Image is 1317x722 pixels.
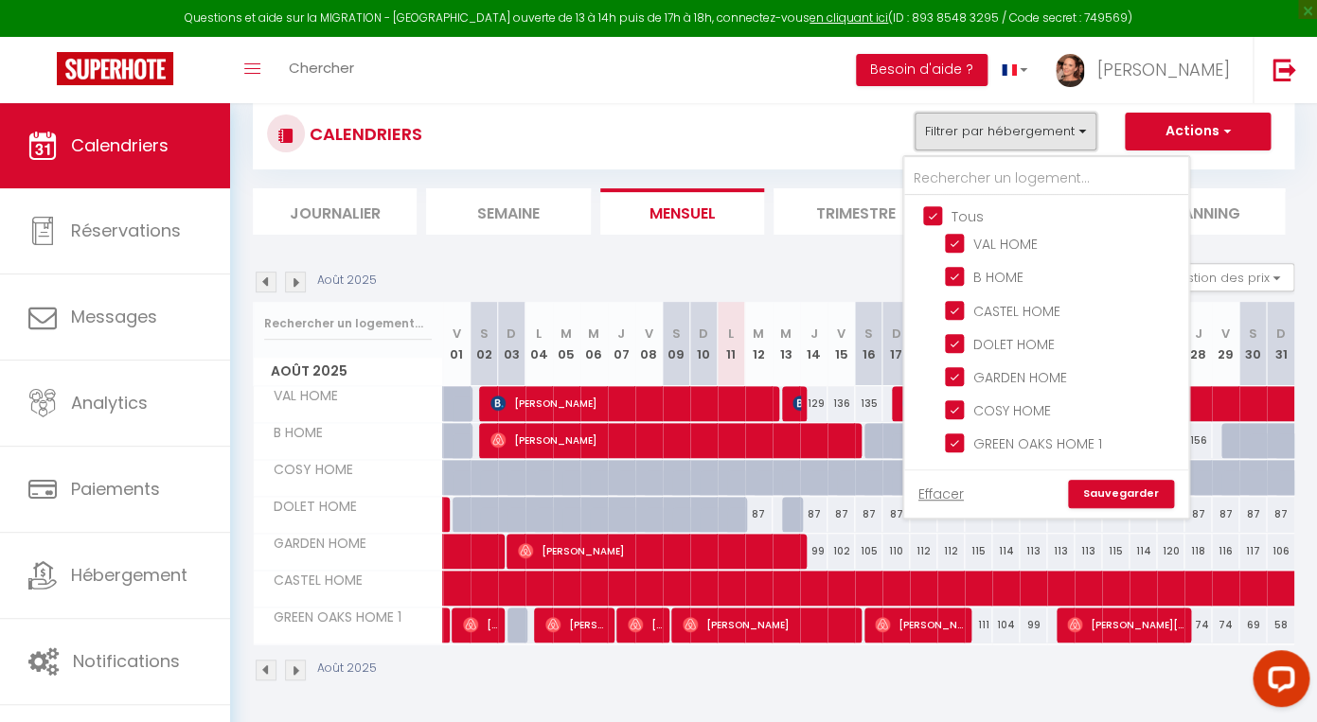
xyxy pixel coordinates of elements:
[253,188,417,235] li: Journalier
[683,607,857,643] span: [PERSON_NAME]
[792,385,802,421] span: [PERSON_NAME]
[855,386,882,421] div: 135
[1184,302,1212,386] th: 28
[965,608,992,643] div: 111
[1239,497,1267,532] div: 87
[73,649,180,673] span: Notifications
[1184,534,1212,569] div: 118
[1130,534,1157,569] div: 114
[828,497,855,532] div: 87
[257,497,362,518] span: DOLET HOME
[71,133,169,157] span: Calendriers
[71,305,157,328] span: Messages
[718,302,745,386] th: 11
[882,302,910,386] th: 17
[1221,325,1230,343] abbr: V
[699,325,708,343] abbr: D
[828,534,855,569] div: 102
[518,533,802,569] span: [PERSON_NAME]
[1239,302,1267,386] th: 30
[257,386,343,407] span: VAL HOME
[875,607,967,643] span: [PERSON_NAME]
[837,325,845,343] abbr: V
[1267,534,1294,569] div: 106
[463,607,500,643] span: [PERSON_NAME]
[257,571,367,591] span: CASTEL HOME
[1121,188,1285,235] li: Planning
[663,302,690,386] th: 09
[882,534,910,569] div: 110
[690,302,718,386] th: 10
[965,534,992,569] div: 115
[257,534,371,555] span: GARDEN HOME
[1102,534,1130,569] div: 115
[1157,534,1184,569] div: 120
[1212,608,1239,643] div: 74
[257,608,406,628] span: GREEN OAKS HOME 1
[728,325,734,343] abbr: L
[275,37,368,103] a: Chercher
[588,325,599,343] abbr: M
[443,302,471,386] th: 01
[800,302,828,386] th: 14
[580,302,608,386] th: 06
[904,162,1188,196] input: Rechercher un logement...
[780,325,792,343] abbr: M
[553,302,580,386] th: 05
[937,534,965,569] div: 112
[1267,608,1294,643] div: 58
[973,368,1067,387] span: GARDEN HOME
[1056,54,1084,87] img: ...
[305,113,422,155] h3: CALENDRIERS
[1075,534,1102,569] div: 113
[471,302,498,386] th: 02
[1125,113,1271,150] button: Actions
[1020,608,1047,643] div: 99
[536,325,542,343] abbr: L
[992,608,1020,643] div: 104
[1212,534,1239,569] div: 116
[774,188,937,235] li: Trimestre
[828,302,855,386] th: 15
[800,497,828,532] div: 87
[992,534,1020,569] div: 114
[498,302,525,386] th: 03
[628,607,665,643] span: [PERSON_NAME]
[1237,643,1317,722] iframe: LiveChat chat widget
[1184,497,1212,532] div: 87
[264,307,432,341] input: Rechercher un logement...
[1153,263,1294,291] button: Gestion des prix
[480,325,489,343] abbr: S
[1184,423,1212,458] div: 156
[1276,325,1286,343] abbr: D
[672,325,681,343] abbr: S
[1212,302,1239,386] th: 29
[608,302,635,386] th: 07
[1184,608,1212,643] div: 74
[800,386,828,421] div: 129
[645,325,653,343] abbr: V
[918,484,964,504] a: Effacer
[1239,534,1267,569] div: 117
[1096,58,1229,81] span: [PERSON_NAME]
[1067,607,1186,643] span: [PERSON_NAME][GEOGRAPHIC_DATA]
[891,325,900,343] abbr: D
[57,52,173,85] img: Super Booking
[257,460,358,481] span: COSY HOME
[745,497,773,532] div: 87
[753,325,764,343] abbr: M
[600,188,764,235] li: Mensuel
[1047,534,1075,569] div: 113
[426,188,590,235] li: Semaine
[856,54,988,86] button: Besoin d'aide ?
[1267,302,1294,386] th: 31
[635,302,663,386] th: 08
[855,302,882,386] th: 16
[882,497,910,532] div: 87
[257,423,328,444] span: B HOME
[71,563,187,587] span: Hébergement
[453,325,461,343] abbr: V
[745,302,773,386] th: 12
[254,358,442,385] span: Août 2025
[973,335,1055,354] span: DOLET HOME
